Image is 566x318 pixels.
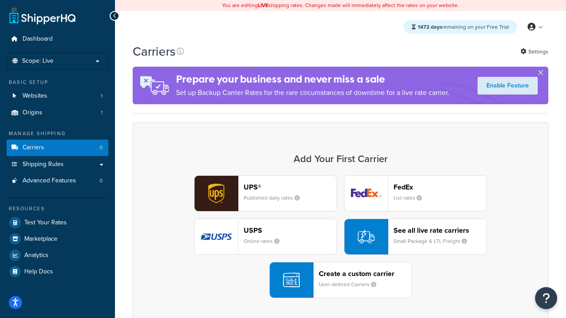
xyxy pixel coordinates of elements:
small: User-defined Carriers [319,280,383,288]
span: Scope: Live [22,57,54,65]
span: 1 [101,92,103,100]
button: usps logoUSPSOnline rates [194,219,337,255]
span: 1 [101,109,103,117]
span: Help Docs [24,268,53,276]
header: FedEx [394,183,486,191]
header: USPS [244,226,337,235]
a: Settings [520,45,548,58]
li: Advanced Features [7,173,108,189]
h4: Prepare your business and never miss a sale [176,72,449,87]
h3: Add Your First Carrier [142,154,539,164]
a: Help Docs [7,264,108,280]
div: Manage Shipping [7,130,108,137]
a: Enable Feature [478,77,538,95]
img: usps logo [195,219,238,254]
span: Advanced Features [23,177,76,185]
span: Marketplace [24,235,57,243]
span: Websites [23,92,47,100]
img: ad-rules-rateshop-fe6ec290ccb7230408bd80ed9643f0289d75e0ffd9eb532fc0e269fcd187b520.png [133,67,176,104]
a: Carriers 0 [7,140,108,156]
button: See all live rate carriersSmall Package & LTL Freight [344,219,487,255]
img: fedEx logo [344,176,388,211]
small: Published daily rates [244,194,307,202]
li: Carriers [7,140,108,156]
a: Marketplace [7,231,108,247]
li: Websites [7,88,108,104]
small: Small Package & LTL Freight [394,237,474,245]
a: ShipperHQ Home [9,7,76,24]
span: Test Your Rates [24,219,67,227]
a: Websites 1 [7,88,108,104]
header: Create a custom carrier [319,269,412,278]
a: Analytics [7,247,108,263]
a: Shipping Rules [7,156,108,173]
small: List rates [394,194,429,202]
span: Analytics [24,252,49,259]
a: Origins 1 [7,105,108,121]
span: Carriers [23,144,44,151]
div: Resources [7,205,108,212]
div: Basic Setup [7,79,108,86]
p: Set up Backup Carrier Rates for the rare circumstances of downtime for a live rate carrier. [176,87,449,99]
a: Test Your Rates [7,215,108,231]
small: Online rates [244,237,287,245]
button: fedEx logoFedExList rates [344,175,487,212]
span: 0 [99,144,103,151]
span: 0 [99,177,103,185]
button: ups logoUPS®Published daily rates [194,175,337,212]
span: Origins [23,109,42,117]
h1: Carriers [133,43,176,60]
button: Create a custom carrierUser-defined Carriers [269,262,412,298]
span: Dashboard [23,35,53,43]
b: LIVE [258,1,268,9]
img: ups logo [195,176,238,211]
span: Shipping Rules [23,161,64,168]
button: Open Resource Center [535,287,557,309]
div: remaining on your Free Trial [404,20,517,34]
li: Origins [7,105,108,121]
img: icon-carrier-custom-c93b8a24.svg [283,272,300,288]
a: Advanced Features 0 [7,173,108,189]
strong: 1472 days [418,23,442,31]
a: Dashboard [7,31,108,47]
header: See all live rate carriers [394,226,486,235]
img: icon-carrier-liverate-becf4550.svg [358,228,375,245]
header: UPS® [244,183,337,191]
